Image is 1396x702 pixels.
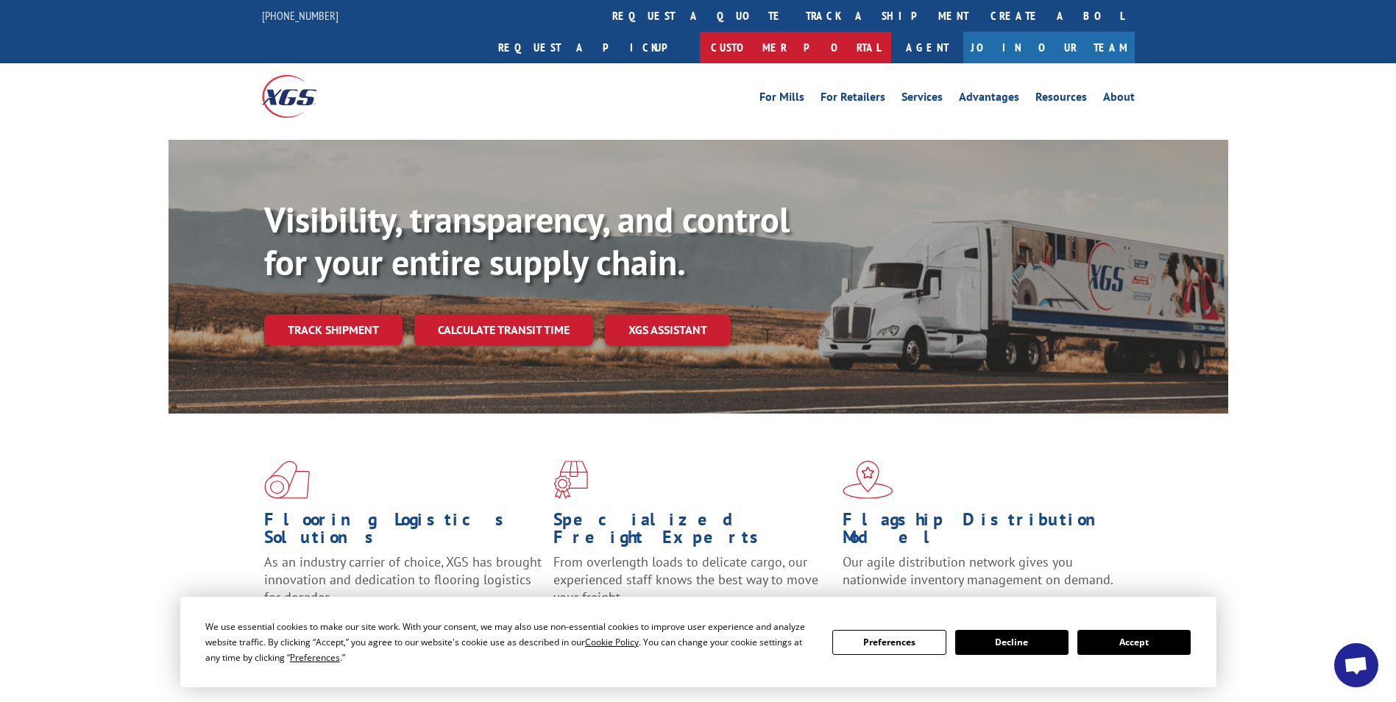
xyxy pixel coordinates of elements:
a: XGS ASSISTANT [605,314,731,346]
div: We use essential cookies to make our site work. With your consent, we may also use non-essential ... [205,619,815,665]
h1: Flooring Logistics Solutions [264,511,542,553]
span: As an industry carrier of choice, XGS has brought innovation and dedication to flooring logistics... [264,553,542,606]
a: Advantages [959,91,1019,107]
a: About [1103,91,1135,107]
a: Services [901,91,943,107]
span: Preferences [290,651,340,664]
a: For Mills [759,91,804,107]
span: Cookie Policy [585,636,639,648]
p: From overlength loads to delicate cargo, our experienced staff knows the best way to move your fr... [553,553,832,619]
a: [PHONE_NUMBER] [262,8,339,23]
div: Cookie Consent Prompt [180,597,1216,687]
a: Resources [1035,91,1087,107]
h1: Flagship Distribution Model [843,511,1121,553]
div: Open chat [1334,643,1378,687]
a: Agent [891,32,963,63]
button: Accept [1077,630,1191,655]
button: Preferences [832,630,946,655]
h1: Specialized Freight Experts [553,511,832,553]
img: xgs-icon-flagship-distribution-model-red [843,461,893,499]
a: Join Our Team [963,32,1135,63]
button: Decline [955,630,1069,655]
img: xgs-icon-total-supply-chain-intelligence-red [264,461,310,499]
span: Our agile distribution network gives you nationwide inventory management on demand. [843,553,1113,588]
b: Visibility, transparency, and control for your entire supply chain. [264,196,790,285]
img: xgs-icon-focused-on-flooring-red [553,461,588,499]
a: Track shipment [264,314,403,345]
a: Customer Portal [700,32,891,63]
a: For Retailers [821,91,885,107]
a: Calculate transit time [414,314,593,346]
a: Request a pickup [487,32,700,63]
